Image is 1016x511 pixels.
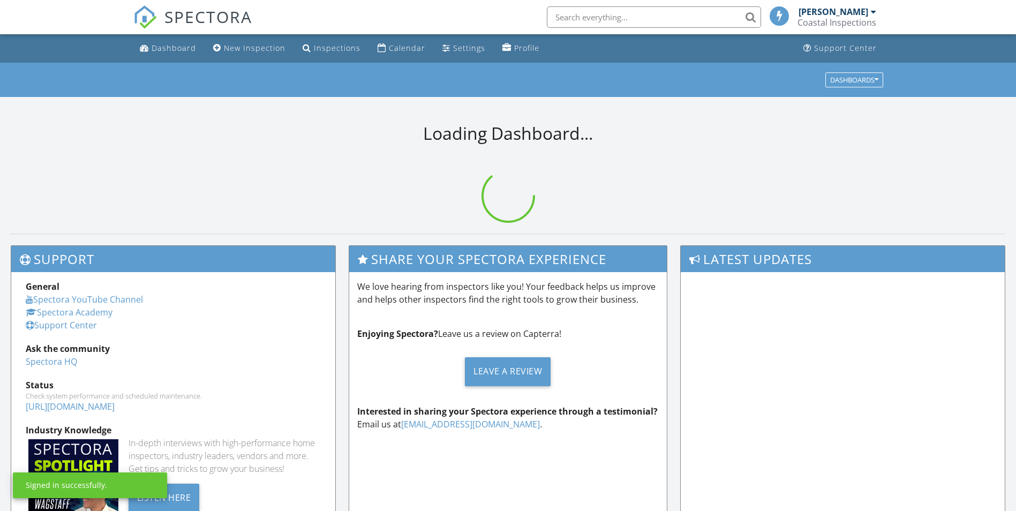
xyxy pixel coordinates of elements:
a: Spectora HQ [26,356,77,367]
div: Support Center [814,43,877,53]
a: Calendar [373,39,430,58]
img: The Best Home Inspection Software - Spectora [133,5,157,29]
span: SPECTORA [164,5,252,28]
h3: Share Your Spectora Experience [349,246,667,272]
a: [EMAIL_ADDRESS][DOMAIN_NAME] [401,418,540,430]
input: Search everything... [547,6,761,28]
strong: General [26,281,59,292]
div: In-depth interviews with high-performance home inspectors, industry leaders, vendors and more. Ge... [129,437,321,475]
a: Support Center [26,319,97,331]
div: Coastal Inspections [797,17,876,28]
div: Calendar [389,43,425,53]
div: Dashboard [152,43,196,53]
p: Email us at . [357,405,659,431]
a: Inspections [298,39,365,58]
div: Signed in successfully. [26,480,107,491]
a: SPECTORA [133,14,252,37]
a: Support Center [799,39,881,58]
a: Profile [498,39,544,58]
div: Status [26,379,321,392]
a: [URL][DOMAIN_NAME] [26,401,115,412]
div: Inspections [314,43,360,53]
a: Leave a Review [357,349,659,394]
p: Leave us a review on Capterra! [357,327,659,340]
a: Spectora Academy [26,306,112,318]
h3: Support [11,246,335,272]
p: We love hearing from inspectors like you! Your feedback helps us improve and helps other inspecto... [357,280,659,306]
a: Dashboard [136,39,200,58]
div: Ask the community [26,342,321,355]
div: New Inspection [224,43,285,53]
div: Industry Knowledge [26,424,321,437]
strong: Enjoying Spectora? [357,328,438,340]
a: Settings [438,39,490,58]
a: Spectora YouTube Channel [26,294,143,305]
div: Dashboards [830,76,878,84]
a: New Inspection [209,39,290,58]
button: Dashboards [825,72,883,87]
div: Profile [514,43,539,53]
div: [PERSON_NAME] [799,6,868,17]
h3: Latest Updates [681,246,1005,272]
div: Check system performance and scheduled maintenance. [26,392,321,400]
div: Settings [453,43,485,53]
strong: Interested in sharing your Spectora experience through a testimonial? [357,405,658,417]
a: Listen Here [129,491,200,503]
div: Leave a Review [465,357,551,386]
